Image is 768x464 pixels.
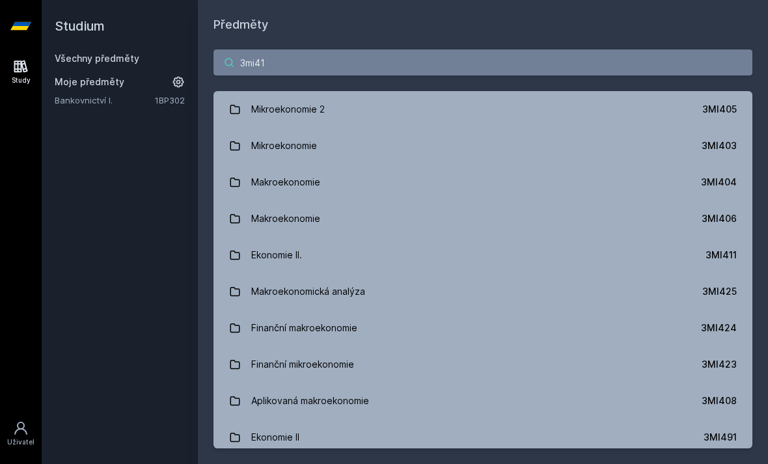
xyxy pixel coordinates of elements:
a: Uživatel [3,414,39,454]
div: 3MI403 [702,139,737,152]
a: Finanční makroekonomie 3MI424 [213,310,752,346]
span: Moje předměty [55,75,124,89]
a: Bankovnictví I. [55,94,155,107]
div: 3MI424 [701,321,737,334]
a: Makroekonomie 3MI406 [213,200,752,237]
div: Uživatel [7,437,34,447]
div: Aplikovaná makroekonomie [251,388,369,414]
div: Makroekonomie [251,169,320,195]
a: Makroekonomie 3MI404 [213,164,752,200]
a: Mikroekonomie 3MI403 [213,128,752,164]
div: Finanční makroekonomie [251,315,357,341]
div: Ekonomie II. [251,242,302,268]
a: 1BP302 [155,95,185,105]
div: 3MI491 [704,431,737,444]
a: Study [3,52,39,92]
div: 3MI405 [702,103,737,116]
div: 3MI404 [701,176,737,189]
a: Ekonomie II. 3MI411 [213,237,752,273]
a: Aplikovaná makroekonomie 3MI408 [213,383,752,419]
div: Mikroekonomie [251,133,317,159]
div: Makroekonomie [251,206,320,232]
a: Všechny předměty [55,53,139,64]
a: Finanční mikroekonomie 3MI423 [213,346,752,383]
div: 3MI425 [702,285,737,298]
div: 3MI411 [706,249,737,262]
a: Makroekonomická analýza 3MI425 [213,273,752,310]
div: 3MI423 [702,358,737,371]
div: 3MI406 [702,212,737,225]
a: Ekonomie II 3MI491 [213,419,752,456]
h1: Předměty [213,16,752,34]
div: Study [12,75,31,85]
div: Makroekonomická analýza [251,279,365,305]
div: Finanční mikroekonomie [251,351,354,377]
div: 3MI408 [702,394,737,407]
div: Ekonomie II [251,424,299,450]
a: Mikroekonomie 2 3MI405 [213,91,752,128]
div: Mikroekonomie 2 [251,96,325,122]
input: Název nebo ident předmětu… [213,49,752,75]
